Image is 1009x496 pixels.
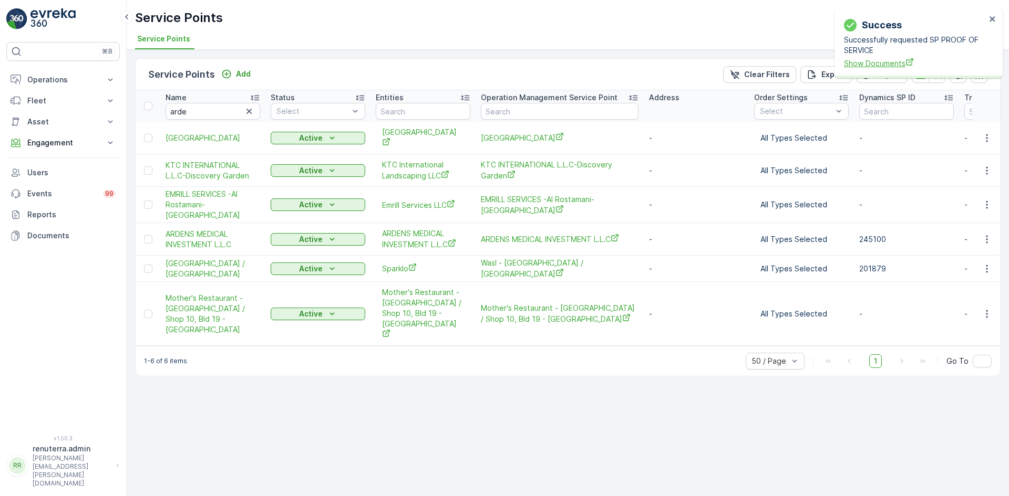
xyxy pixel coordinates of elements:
[481,258,639,279] span: Wasl - [GEOGRAPHIC_DATA] / [GEOGRAPHIC_DATA]
[144,310,152,318] div: Toggle Row Selected
[844,58,986,69] a: Show Documents
[166,189,260,220] a: EMRILL SERVICES -Al Rostamani-Aria Garden
[27,230,116,241] p: Documents
[481,132,639,143] span: [GEOGRAPHIC_DATA]
[299,234,323,245] p: Active
[821,69,846,80] p: Export
[859,165,954,176] p: -
[6,435,120,441] span: v 1.50.3
[299,199,323,210] p: Active
[6,111,120,132] button: Asset
[481,303,639,324] span: Mother's Restaurant - [GEOGRAPHIC_DATA] / Shop 10, Bld 19 - [GEOGRAPHIC_DATA]
[271,262,365,275] button: Active
[859,133,954,143] p: -
[382,228,464,250] span: ARDENS MEDICAL INVESTMENT L.L.C
[760,133,842,143] p: All Types Selected
[382,287,464,340] span: Mother's Restaurant - [GEOGRAPHIC_DATA] / Shop 10, Bld 19 - [GEOGRAPHIC_DATA]
[144,357,187,365] p: 1-6 of 6 items
[27,188,97,199] p: Events
[144,235,152,244] div: Toggle Row Selected
[644,122,749,154] td: -
[299,309,323,319] p: Active
[989,15,996,25] button: close
[382,127,464,149] a: Gardenia Medical Center
[481,234,639,245] a: ARDENS MEDICAL INVESTMENT L.L.C
[382,263,464,274] a: Sparklo
[30,8,76,29] img: logo_light-DOdMpM7g.png
[800,66,852,83] button: Export
[27,117,99,127] p: Asset
[859,263,954,274] p: 201879
[859,199,954,210] p: -
[6,69,120,90] button: Operations
[481,160,639,181] a: KTC INTERNATIONAL L.L.C-Discovery Garden
[481,132,639,143] a: Gardenia Medical Center
[760,106,832,117] p: Select
[276,106,349,117] p: Select
[760,165,842,176] p: All Types Selected
[754,92,808,103] p: Order Settings
[376,92,404,103] p: Entities
[271,233,365,246] button: Active
[481,194,639,216] a: EMRILL SERVICES -Al Rostamani-Aria Garden
[166,92,187,103] p: Name
[166,293,260,335] a: Mother's Restaurant - Dubai / Shop 10, Bld 19 - Discovery Gardens
[6,90,120,111] button: Fleet
[166,229,260,250] a: ARDENS MEDICAL INVESTMENT L.L.C
[844,35,986,56] p: Successfully requested SP PROOF OF SERVICE
[760,199,842,210] p: All Types Selected
[33,444,111,454] p: renuterra.admin
[9,457,26,474] div: RR
[148,67,215,82] p: Service Points
[217,68,255,80] button: Add
[6,8,27,29] img: logo
[166,189,260,220] span: EMRILL SERVICES -Al Rostamani-[GEOGRAPHIC_DATA]
[481,258,639,279] a: Wasl - Gardenia Townhomes Community center / Furjan
[166,133,260,143] a: Gardenia Medical Center
[27,167,116,178] p: Users
[299,165,323,176] p: Active
[382,127,464,149] span: [GEOGRAPHIC_DATA]
[481,92,617,103] p: Operation Management Service Point
[271,132,365,144] button: Active
[144,166,152,175] div: Toggle Row Selected
[6,162,120,183] a: Users
[644,256,749,282] td: -
[869,354,882,368] span: 1
[859,234,954,245] p: 245100
[862,18,902,33] p: Success
[382,160,464,181] a: KTC International Landscaping LLC
[644,154,749,187] td: -
[166,103,260,120] input: Search
[760,309,842,319] p: All Types Selected
[723,66,796,83] button: Clear Filters
[135,9,223,26] p: Service Points
[6,204,120,225] a: Reports
[644,223,749,256] td: -
[760,234,842,245] p: All Types Selected
[644,282,749,346] td: -
[27,209,116,220] p: Reports
[859,309,954,319] p: -
[859,103,954,120] input: Search
[33,454,111,488] p: [PERSON_NAME][EMAIL_ADDRESS][PERSON_NAME][DOMAIN_NAME]
[271,308,365,320] button: Active
[299,263,323,274] p: Active
[859,92,915,103] p: Dynamics SP ID
[27,75,99,85] p: Operations
[744,69,790,80] p: Clear Filters
[6,183,120,204] a: Events99
[299,133,323,143] p: Active
[382,287,464,340] a: Mother's Restaurant - Dubai / Shop 10, Bld 19 - Discovery Gardens
[271,92,295,103] p: Status
[166,160,260,181] a: KTC INTERNATIONAL L.L.C-Discovery Garden
[760,263,842,274] p: All Types Selected
[644,187,749,223] td: -
[105,189,114,198] p: 99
